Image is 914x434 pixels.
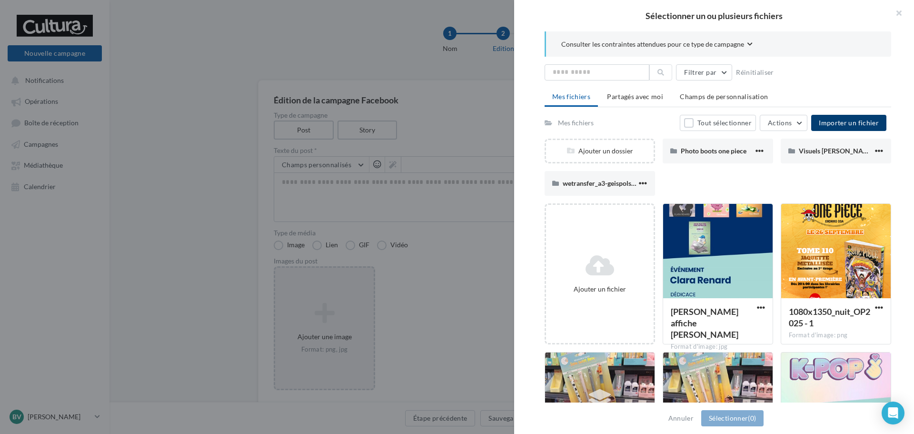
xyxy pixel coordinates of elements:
div: Ajouter un fichier [550,284,650,294]
button: Filtrer par [676,64,732,81]
span: wetransfer_a3-geispolsheim-jpg_2025-03-20_1531 [563,179,714,187]
div: Format d'image: png [789,331,883,340]
button: Importer un fichier [811,115,886,131]
span: Actions [768,119,792,127]
span: Visuels [PERSON_NAME] [799,147,875,155]
span: Partagés avec moi [607,92,663,101]
span: Trame affiche FB renard [671,306,738,340]
button: Consulter les contraintes attendues pour ce type de campagne [561,39,753,51]
span: Champs de personnalisation [680,92,768,101]
button: Sélectionner(0) [701,410,764,426]
button: Annuler [665,413,697,424]
span: 1080x1350_nuit_OP2025 - 1 [789,306,870,328]
div: Mes fichiers [558,118,594,128]
div: Open Intercom Messenger [882,402,904,424]
span: Importer un fichier [819,119,879,127]
span: (0) [748,414,756,422]
button: Réinitialiser [732,67,778,78]
span: Mes fichiers [552,92,590,101]
span: Photo boots one piece [681,147,746,155]
span: Consulter les contraintes attendues pour ce type de campagne [561,40,744,49]
button: Tout sélectionner [680,115,756,131]
button: Actions [760,115,807,131]
h2: Sélectionner un ou plusieurs fichiers [529,11,899,20]
div: Ajouter un dossier [546,146,654,156]
div: Format d'image: jpg [671,343,765,351]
